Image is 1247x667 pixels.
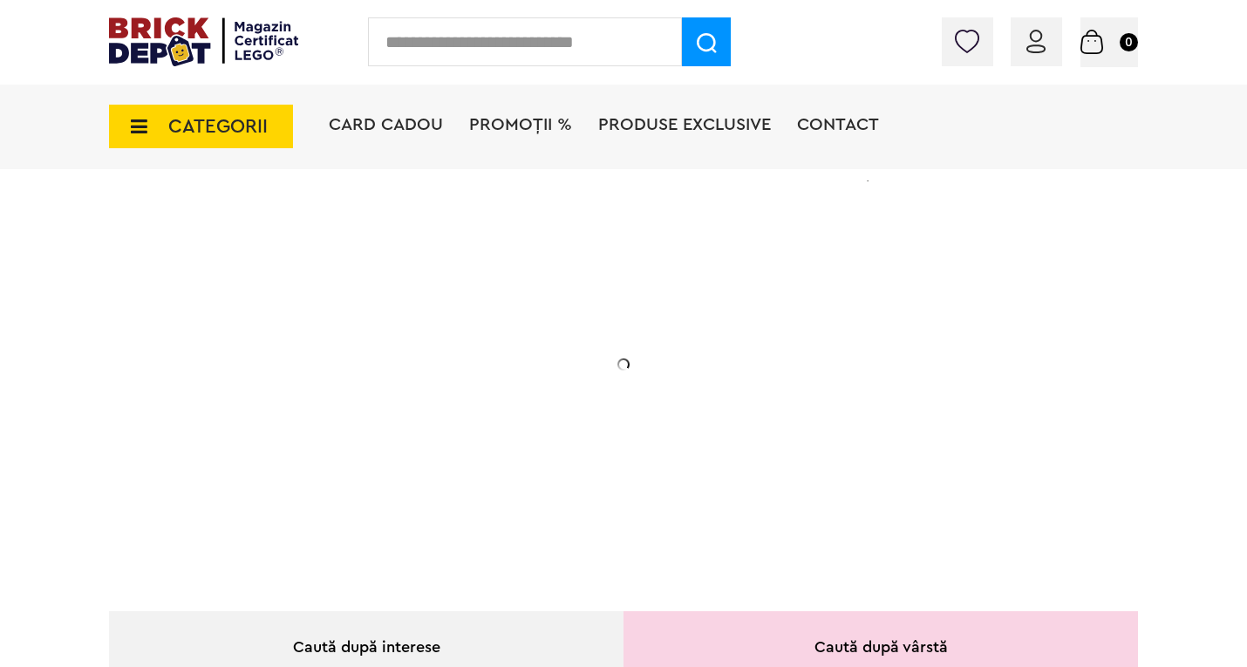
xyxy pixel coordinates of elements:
a: Produse exclusive [598,116,771,133]
h2: Seria de sărbători: Fantomă luminoasă. Promoția este valabilă în perioada [DATE] - [DATE]. [233,344,582,418]
h1: Cadou VIP 40772 [233,264,582,327]
a: PROMOȚII % [469,116,572,133]
a: Card Cadou [329,116,443,133]
a: Contact [797,116,879,133]
span: CATEGORII [168,117,268,136]
small: 0 [1120,33,1138,51]
div: Află detalii [233,457,582,479]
